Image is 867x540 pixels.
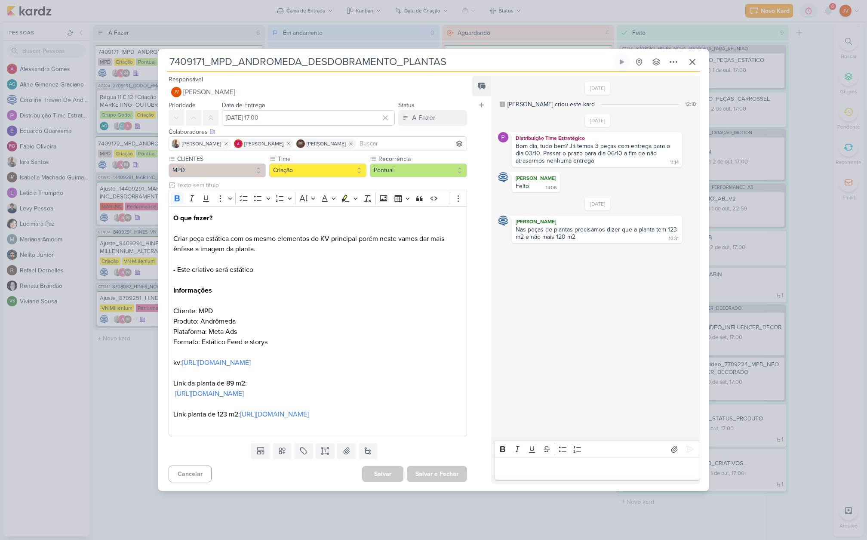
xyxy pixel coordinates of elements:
[298,142,303,146] p: IM
[378,154,467,164] label: Recorrência
[296,139,305,148] div: Isabella Machado Guimarães
[173,213,462,430] p: Criar peça estática com os mesmo elementos do KV principal porém neste vamos dar mais ênfase a im...
[500,102,505,107] div: Este log é visível à todos no kard
[269,164,366,177] button: Criação
[182,358,251,367] a: [URL][DOMAIN_NAME]
[669,235,679,242] div: 10:31
[175,181,467,190] input: Texto sem título
[169,127,467,136] div: Colaboradores
[169,164,266,177] button: MPD
[222,102,265,109] label: Data de Entrega
[182,140,221,148] span: [PERSON_NAME]
[685,100,696,108] div: 12:10
[172,139,180,148] img: Iara Santos
[618,59,625,65] div: Ligar relógio
[240,410,309,419] a: [URL][DOMAIN_NAME]
[370,164,467,177] button: Pontual
[513,174,558,182] div: [PERSON_NAME]
[546,185,556,191] div: 14:06
[495,441,700,457] div: Editor toolbar
[498,216,508,226] img: Caroline Traven De Andrade
[398,102,415,109] label: Status
[398,110,467,126] button: A Fazer
[169,190,467,207] div: Editor toolbar
[516,226,679,241] div: Nas peças de plantas precisamos dizer que a planta tem 123 m2 e não mais 120 m2
[670,159,679,166] div: 11:14
[167,54,612,70] input: Kard Sem Título
[169,84,467,100] button: JV [PERSON_NAME]
[169,76,203,83] label: Responsável
[173,286,212,295] strong: Informações
[169,466,212,482] button: Cancelar
[183,87,235,97] span: [PERSON_NAME]
[498,132,508,142] img: Distribuição Time Estratégico
[244,140,283,148] span: [PERSON_NAME]
[176,154,266,164] label: CLIENTES
[507,100,595,109] div: Caroline criou este kard
[277,154,366,164] label: Time
[513,217,680,226] div: [PERSON_NAME]
[516,142,672,164] div: Bom dia, tudo bem? Já temos 3 peças com entrega para o dia 03/10. Passar o prazo para dia 06/10 a...
[498,172,508,182] img: Caroline Traven De Andrade
[173,214,212,222] strong: O que fazer?
[169,206,467,436] div: Editor editing area: main
[358,139,465,149] input: Buscar
[412,113,435,123] div: A Fazer
[171,87,181,97] div: Joney Viana
[513,134,680,142] div: Distribuição Time Estratégico
[307,140,346,148] span: [PERSON_NAME]
[222,110,395,126] input: Select a date
[169,102,196,109] label: Prioridade
[495,457,700,481] div: Editor editing area: main
[516,182,529,190] div: Feito
[174,90,179,95] p: JV
[234,139,243,148] img: Alessandra Gomes
[175,389,244,398] a: [URL][DOMAIN_NAME]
